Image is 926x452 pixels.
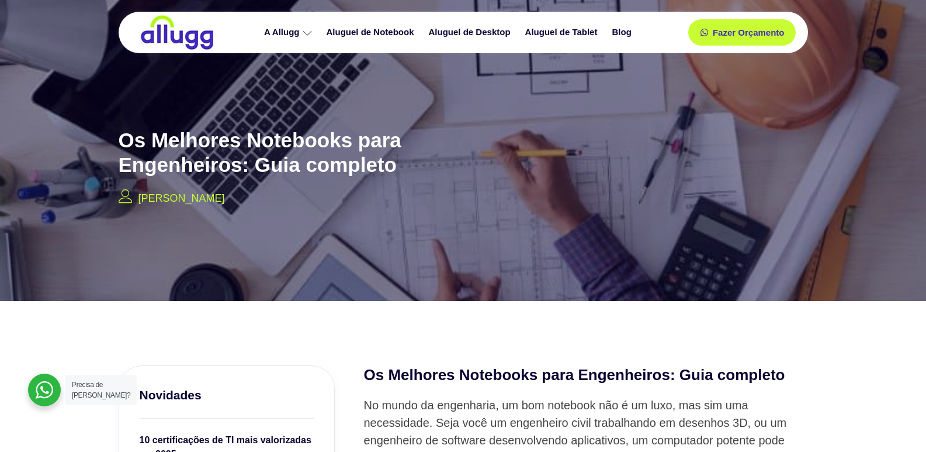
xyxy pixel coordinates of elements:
[138,191,225,206] p: [PERSON_NAME]
[713,28,785,37] span: Fazer Orçamento
[119,128,493,177] h2: Os Melhores Notebooks para Engenheiros: Guia completo
[321,22,423,43] a: Aluguel de Notebook
[258,22,321,43] a: A Allugg
[688,19,796,46] a: Fazer Orçamento
[606,22,640,43] a: Blog
[423,22,519,43] a: Aluguel de Desktop
[364,365,808,385] h2: Os Melhores Notebooks para Engenheiros: Guia completo
[140,387,314,403] h3: Novidades
[139,15,215,50] img: locação de TI é Allugg
[519,22,606,43] a: Aluguel de Tablet
[72,381,130,399] span: Precisa de [PERSON_NAME]?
